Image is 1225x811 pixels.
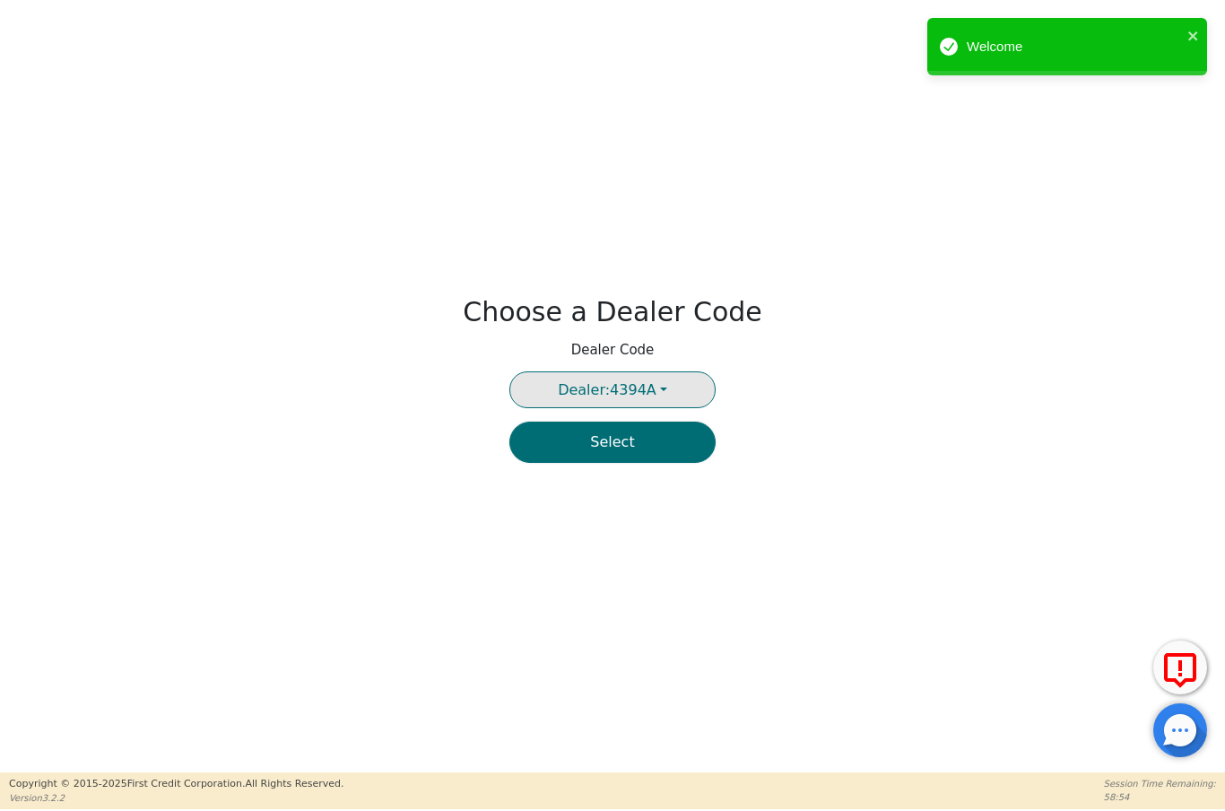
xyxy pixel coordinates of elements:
[9,777,343,792] p: Copyright © 2015- 2025 First Credit Corporation.
[9,791,343,805] p: Version 3.2.2
[245,778,343,789] span: All Rights Reserved.
[558,381,610,398] span: Dealer:
[1104,777,1216,790] p: Session Time Remaining:
[967,37,1182,57] div: Welcome
[1153,641,1207,694] button: Report Error to FCC
[509,371,716,408] button: Dealer:4394A
[509,422,716,463] button: Select
[558,381,656,398] span: 4394A
[1187,25,1200,46] button: close
[1104,790,1216,804] p: 58:54
[463,296,762,328] h2: Choose a Dealer Code
[571,342,655,358] h4: Dealer Code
